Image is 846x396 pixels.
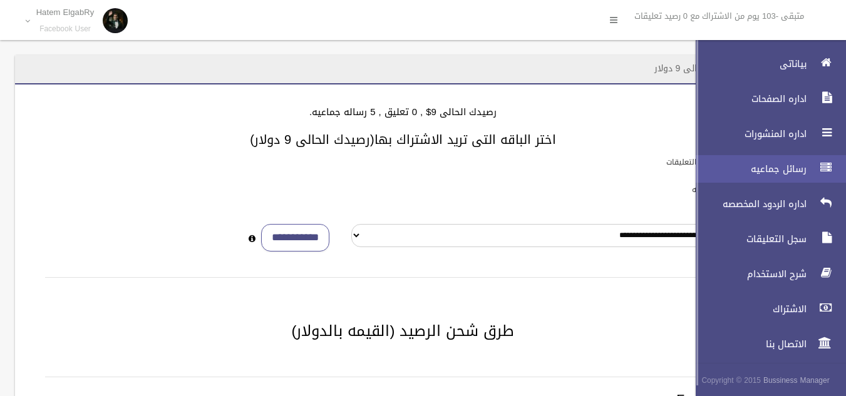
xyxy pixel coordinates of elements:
a: رسائل جماعيه [685,155,846,183]
a: بياناتى [685,50,846,78]
span: الاشتراك [685,303,810,315]
a: الاتصال بنا [685,330,846,358]
a: الاشتراك [685,295,846,323]
label: باقات الرسائل الجماعيه [692,183,765,196]
span: اداره الردود المخصصه [685,198,810,210]
span: الاتصال بنا [685,338,810,350]
label: باقات الرد الالى على التعليقات [666,155,765,169]
span: بياناتى [685,58,810,70]
h2: طرق شحن الرصيد (القيمه بالدولار) [30,323,776,339]
span: رسائل جماعيه [685,163,810,175]
header: الاشتراك - رصيدك الحالى 9 دولار [639,56,791,81]
a: اداره الردود المخصصه [685,190,846,218]
span: اداره الصفحات [685,93,810,105]
small: Facebook User [36,24,95,34]
a: سجل التعليقات [685,225,846,253]
h3: اختر الباقه التى تريد الاشتراك بها(رصيدك الحالى 9 دولار) [30,133,776,146]
span: سجل التعليقات [685,233,810,245]
span: شرح الاستخدام [685,268,810,280]
span: اداره المنشورات [685,128,810,140]
a: اداره المنشورات [685,120,846,148]
a: اداره الصفحات [685,85,846,113]
strong: Bussiness Manager [763,373,830,387]
span: Copyright © 2015 [701,373,761,387]
h4: رصيدك الحالى 9$ , 0 تعليق , 5 رساله جماعيه. [30,107,776,118]
p: Hatem ElgabRy [36,8,95,17]
a: شرح الاستخدام [685,260,846,288]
